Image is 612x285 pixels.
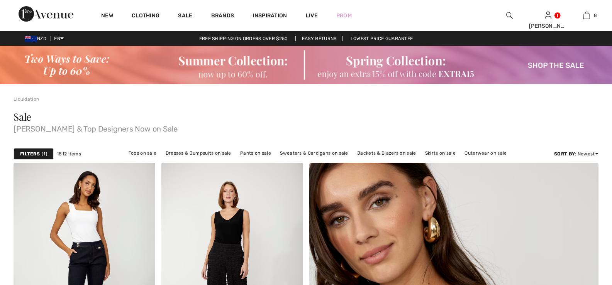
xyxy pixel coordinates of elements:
[178,12,192,20] a: Sale
[14,110,31,123] span: Sale
[132,12,159,20] a: Clothing
[14,96,39,102] a: Liquidation
[276,148,352,158] a: Sweaters & Cardigans on sale
[162,148,235,158] a: Dresses & Jumpsuits on sale
[25,36,37,42] img: New Zealand Dollar
[344,36,419,41] a: Lowest Price Guarantee
[594,12,597,19] span: 8
[545,11,551,20] img: My Info
[193,36,294,41] a: Free shipping on orders over $250
[506,11,513,20] img: search the website
[25,36,49,41] span: NZD
[57,150,81,157] span: 1812 items
[336,12,352,20] a: Prom
[14,122,598,133] span: [PERSON_NAME] & Top Designers Now on Sale
[211,12,234,20] a: Brands
[125,148,161,158] a: Tops on sale
[20,150,40,157] strong: Filters
[19,6,73,22] img: 1ère Avenue
[236,148,275,158] a: Pants on sale
[306,12,318,20] a: Live
[545,12,551,19] a: Sign In
[54,36,64,41] span: EN
[583,11,590,20] img: My Bag
[568,11,605,20] a: 8
[42,150,47,157] span: 1
[529,22,567,30] div: [PERSON_NAME]
[421,148,459,158] a: Skirts on sale
[295,36,343,41] a: Easy Returns
[253,12,287,20] span: Inspiration
[101,12,113,20] a: New
[554,151,575,157] strong: Sort By
[554,150,598,157] div: : Newest
[461,148,510,158] a: Outerwear on sale
[353,148,420,158] a: Jackets & Blazers on sale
